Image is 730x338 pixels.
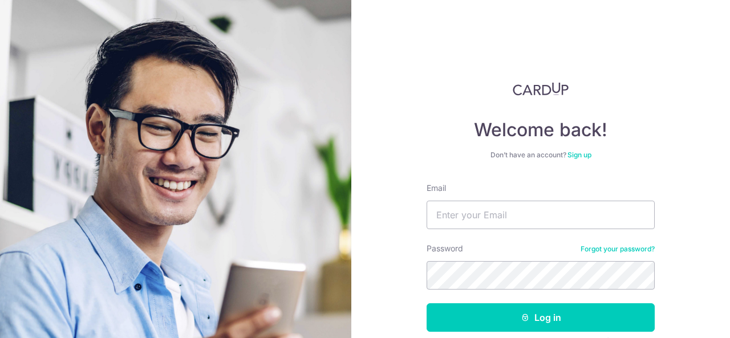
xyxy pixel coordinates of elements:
input: Enter your Email [427,201,655,229]
label: Email [427,182,446,194]
div: Don’t have an account? [427,150,655,160]
h4: Welcome back! [427,119,655,141]
img: CardUp Logo [513,82,569,96]
a: Sign up [567,150,591,159]
button: Log in [427,303,655,332]
label: Password [427,243,463,254]
a: Forgot your password? [581,245,655,254]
